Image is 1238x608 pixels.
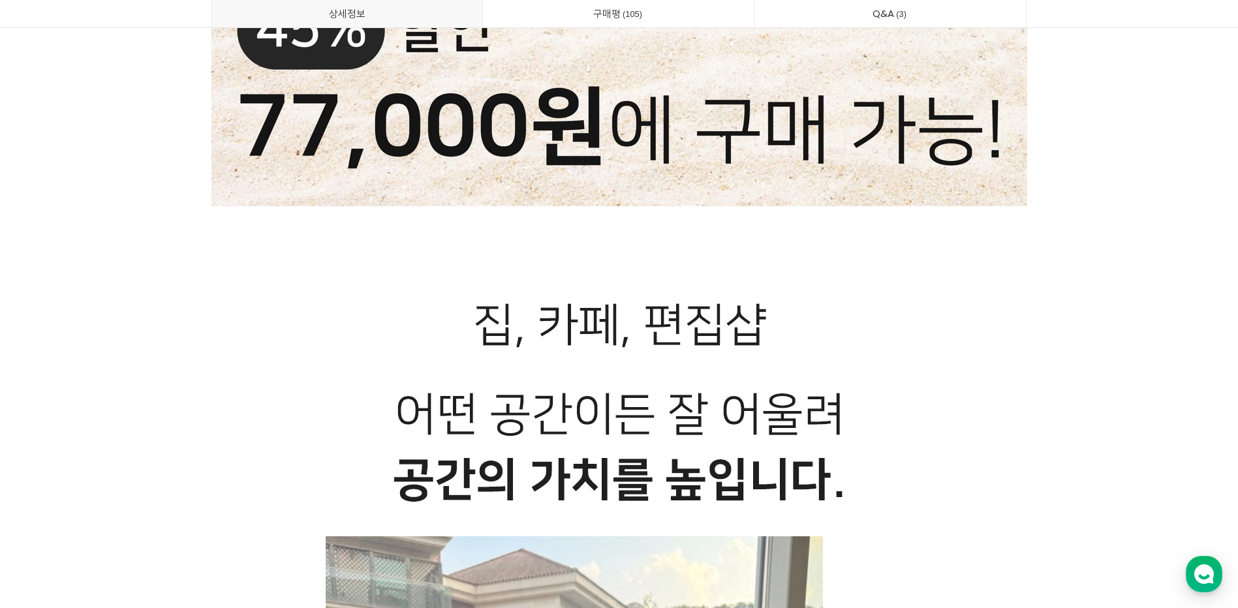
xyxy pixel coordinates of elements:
[4,414,86,446] a: 홈
[86,414,168,446] a: 대화
[894,7,908,21] span: 3
[168,414,251,446] a: 설정
[41,433,49,444] span: 홈
[202,433,217,444] span: 설정
[119,434,135,444] span: 대화
[621,7,644,21] span: 105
